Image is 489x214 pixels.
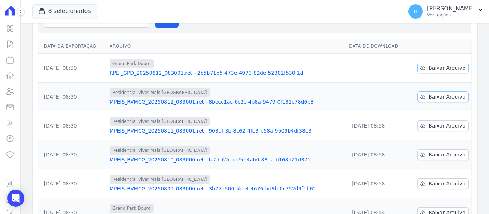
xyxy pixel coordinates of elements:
a: MPEIS_RVMCG_20250812_083001.ret - 8becc1ac-6c2c-4b8a-9479-0f132c78d6b3 [110,98,343,105]
span: Grand Park Douro [110,59,154,68]
span: Residencial Viver Mais [GEOGRAPHIC_DATA] [110,117,210,126]
p: Ver opções [427,12,475,18]
span: Baixar Arquivo [429,93,465,100]
a: MPEIS_RVMCG_20250811_083001.ret - 903dff3b-8c62-4fb3-b58a-9509b4df38e3 [110,127,343,134]
th: Arquivo [107,39,346,54]
td: [DATE] 08:30 [38,169,107,198]
span: Baixar Arquivo [429,64,465,71]
button: 8 selecionados [32,4,97,18]
td: [DATE] 08:30 [38,111,107,140]
button: H [PERSON_NAME] Ver opções [403,1,489,21]
a: MPEIS_RVMCG_20250809_083000.ret - 3b77d500-5be4-4676-bd6b-0c752d9f1b62 [110,185,343,192]
span: Residencial Viver Mais [GEOGRAPHIC_DATA] [110,146,210,155]
td: [DATE] 08:30 [38,54,107,83]
span: Residencial Viver Mais [GEOGRAPHIC_DATA] [110,88,210,97]
span: Grand Park Douro [110,204,154,213]
a: MPEIS_RVMCG_20250810_083000.ret - fa27f62c-cd9e-4ab0-88da-b168d21d371a [110,156,343,163]
p: [PERSON_NAME] [427,5,475,12]
a: Baixar Arquivo [417,91,469,102]
td: [DATE] 08:30 [38,83,107,111]
span: Baixar Arquivo [429,122,465,129]
th: Data da Exportação [38,39,107,54]
span: Baixar Arquivo [429,180,465,187]
a: Baixar Arquivo [417,149,469,160]
span: Baixar Arquivo [429,151,465,158]
td: [DATE] 08:58 [346,169,408,198]
td: [DATE] 08:58 [346,140,408,169]
a: Baixar Arquivo [417,63,469,73]
th: Data de Download [346,39,408,54]
span: H [414,9,418,14]
span: Residencial Viver Mais [GEOGRAPHIC_DATA] [110,175,210,184]
div: Open Intercom Messenger [7,190,24,207]
a: RPEI_GPD_20250812_083001.ret - 2b5b71b5-473e-4973-82de-52301f530f1d [110,69,343,76]
td: [DATE] 08:58 [346,111,408,140]
a: Baixar Arquivo [417,178,469,189]
a: Baixar Arquivo [417,120,469,131]
td: [DATE] 08:30 [38,140,107,169]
